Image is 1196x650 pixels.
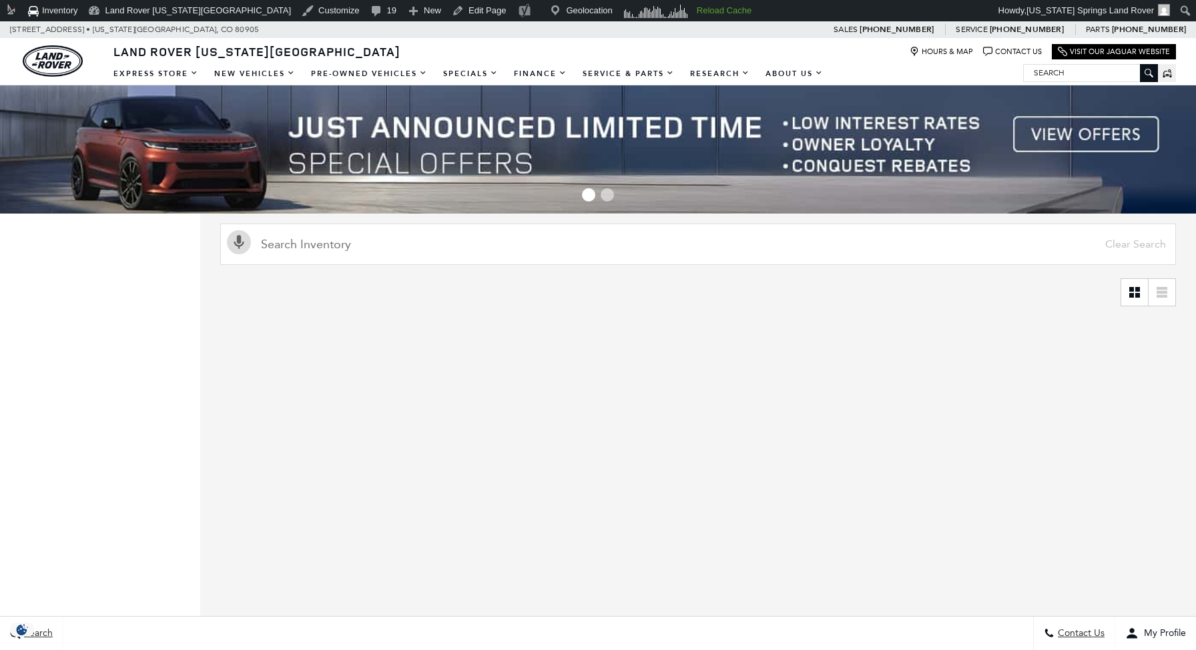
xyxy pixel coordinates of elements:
a: Land Rover [US_STATE][GEOGRAPHIC_DATA] [105,43,408,59]
a: Research [682,62,758,85]
img: Land Rover [23,45,83,77]
button: Open user profile menu [1115,617,1196,650]
a: Service & Parts [575,62,682,85]
a: EXPRESS STORE [105,62,206,85]
svg: Click to toggle on voice search [227,230,251,254]
span: Parts [1086,25,1110,34]
a: [PHONE_NUMBER] [1112,24,1186,35]
a: Visit Our Jaguar Website [1058,47,1170,57]
span: My Profile [1139,628,1186,639]
span: CO [221,21,233,38]
section: Click to Open Cookie Consent Modal [7,623,37,637]
a: Specials [435,62,506,85]
a: land-rover [23,45,83,77]
span: 80905 [235,21,259,38]
a: New Vehicles [206,62,303,85]
a: About Us [758,62,831,85]
span: Sales [834,25,858,34]
span: Go to slide 2 [601,188,614,202]
span: Contact Us [1055,628,1105,639]
img: Opt-Out Icon [7,623,37,637]
a: Contact Us [983,47,1042,57]
a: [PHONE_NUMBER] [990,24,1064,35]
span: Land Rover [US_STATE][GEOGRAPHIC_DATA] [113,43,400,59]
span: [US_STATE][GEOGRAPHIC_DATA], [93,21,219,38]
span: [US_STATE] Springs Land Rover [1026,5,1154,15]
a: [STREET_ADDRESS] • [US_STATE][GEOGRAPHIC_DATA], CO 80905 [10,25,259,34]
span: Service [956,25,987,34]
input: Search [1024,65,1157,81]
a: Finance [506,62,575,85]
strong: Reload Cache [697,5,752,15]
a: Pre-Owned Vehicles [303,62,435,85]
a: Hours & Map [910,47,973,57]
span: [STREET_ADDRESS] • [10,21,91,38]
input: Search Inventory [220,224,1176,265]
nav: Main Navigation [105,62,831,85]
span: Go to slide 1 [582,188,595,202]
img: Visitors over 48 hours. Click for more Clicky Site Stats. [619,2,692,21]
a: [PHONE_NUMBER] [860,24,934,35]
